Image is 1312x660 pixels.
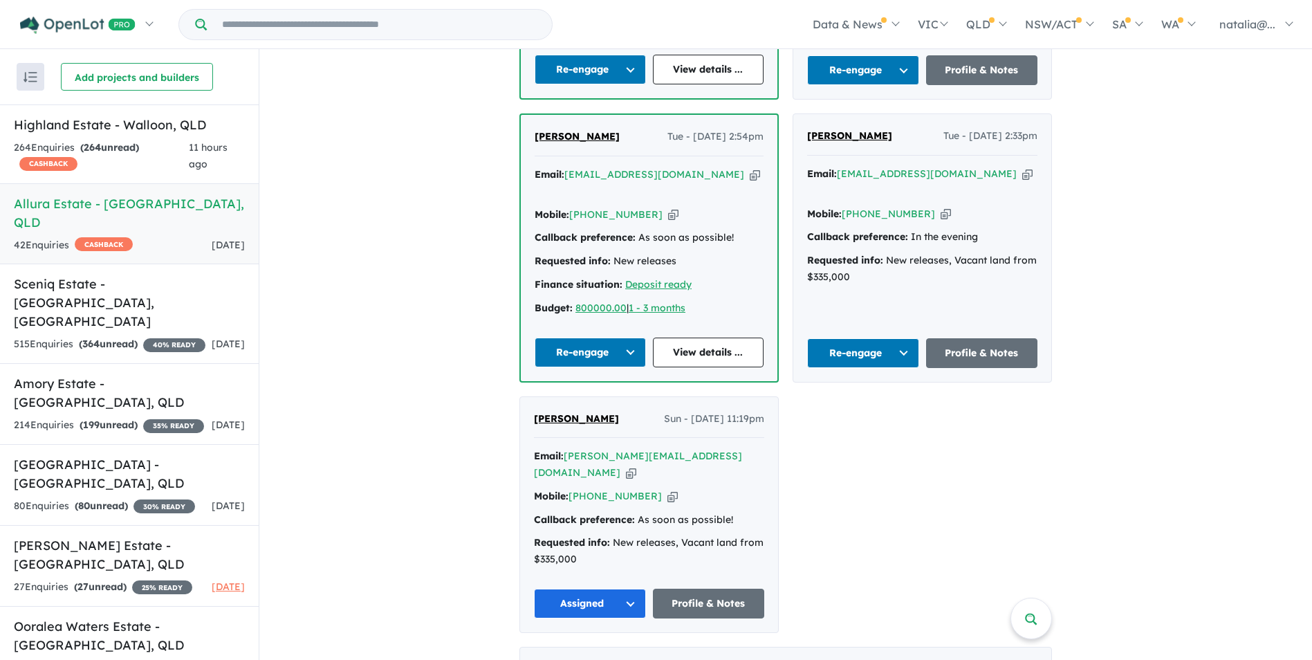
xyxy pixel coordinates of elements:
button: Copy [750,167,760,182]
strong: Mobile: [807,208,842,220]
a: [PERSON_NAME] [535,129,620,145]
a: Profile & Notes [653,589,765,618]
strong: Callback preference: [534,513,635,526]
div: 27 Enquir ies [14,579,192,596]
span: [DATE] [212,338,245,350]
span: 11 hours ago [189,141,228,170]
span: [PERSON_NAME] [534,412,619,425]
h5: [PERSON_NAME] Estate - [GEOGRAPHIC_DATA] , QLD [14,536,245,574]
a: [PHONE_NUMBER] [569,490,662,502]
a: [PERSON_NAME] [807,128,892,145]
strong: Finance situation: [535,278,622,291]
button: Re-engage [807,55,919,85]
a: Profile & Notes [926,338,1038,368]
span: 35 % READY [143,419,204,433]
strong: Email: [807,167,837,180]
span: [DATE] [212,239,245,251]
h5: Ooralea Waters Estate - [GEOGRAPHIC_DATA] , QLD [14,617,245,654]
a: [EMAIL_ADDRESS][DOMAIN_NAME] [564,168,744,181]
button: Add projects and builders [61,63,213,91]
a: Deposit ready [625,278,692,291]
span: 40 % READY [143,338,205,352]
div: | [535,300,764,317]
span: [DATE] [212,580,245,593]
span: natalia@... [1219,17,1275,31]
strong: Mobile: [534,490,569,502]
button: Assigned [534,589,646,618]
button: Copy [941,207,951,221]
input: Try estate name, suburb, builder or developer [210,10,549,39]
div: 515 Enquir ies [14,336,205,353]
button: Re-engage [535,55,646,84]
a: View details ... [653,55,764,84]
strong: ( unread) [79,338,138,350]
h5: Sceniq Estate - [GEOGRAPHIC_DATA] , [GEOGRAPHIC_DATA] [14,275,245,331]
div: 214 Enquir ies [14,417,204,434]
strong: ( unread) [74,580,127,593]
a: 800000.00 [575,302,627,314]
span: [DATE] [212,419,245,431]
strong: Requested info: [535,255,611,267]
a: [EMAIL_ADDRESS][DOMAIN_NAME] [837,167,1017,180]
strong: Mobile: [535,208,569,221]
strong: Callback preference: [807,230,908,243]
button: Copy [626,466,636,480]
button: Copy [1022,167,1033,181]
span: [PERSON_NAME] [807,129,892,142]
div: 42 Enquir ies [14,237,133,254]
h5: Highland Estate - Walloon , QLD [14,116,245,134]
div: New releases, Vacant land from $335,000 [807,253,1037,286]
div: 264 Enquir ies [14,140,189,173]
h5: [GEOGRAPHIC_DATA] - [GEOGRAPHIC_DATA] , QLD [14,455,245,493]
button: Copy [667,489,678,504]
span: Tue - [DATE] 2:54pm [667,129,764,145]
div: As soon as possible! [535,230,764,246]
a: [PHONE_NUMBER] [842,208,935,220]
span: 25 % READY [132,580,192,594]
a: View details ... [653,338,764,367]
a: [PHONE_NUMBER] [569,208,663,221]
img: sort.svg [24,72,37,82]
div: 80 Enquir ies [14,498,195,515]
span: 199 [83,419,100,431]
strong: ( unread) [80,141,139,154]
a: 1 - 3 months [629,302,685,314]
span: CASHBACK [19,157,77,171]
span: Sun - [DATE] 11:19pm [664,411,764,428]
strong: Requested info: [807,254,883,266]
button: Copy [668,208,678,222]
a: Profile & Notes [926,55,1038,85]
strong: ( unread) [75,499,128,512]
strong: Email: [534,450,564,462]
a: [PERSON_NAME] [534,411,619,428]
div: In the evening [807,229,1037,246]
span: CASHBACK [75,237,133,251]
img: Openlot PRO Logo White [20,17,136,34]
a: [PERSON_NAME][EMAIL_ADDRESS][DOMAIN_NAME] [534,450,742,479]
strong: Budget: [535,302,573,314]
span: [PERSON_NAME] [535,130,620,143]
span: [DATE] [212,499,245,512]
span: 264 [84,141,101,154]
button: Re-engage [807,338,919,368]
span: 30 % READY [133,499,195,513]
div: New releases [535,253,764,270]
strong: Email: [535,168,564,181]
div: New releases, Vacant land from $335,000 [534,535,764,568]
h5: Allura Estate - [GEOGRAPHIC_DATA] , QLD [14,194,245,232]
div: As soon as possible! [534,512,764,529]
strong: Requested info: [534,536,610,549]
span: Tue - [DATE] 2:33pm [943,128,1037,145]
strong: Callback preference: [535,231,636,244]
strong: ( unread) [80,419,138,431]
span: 80 [78,499,90,512]
span: 27 [77,580,89,593]
span: 364 [82,338,100,350]
h5: Amory Estate - [GEOGRAPHIC_DATA] , QLD [14,374,245,412]
button: Re-engage [535,338,646,367]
